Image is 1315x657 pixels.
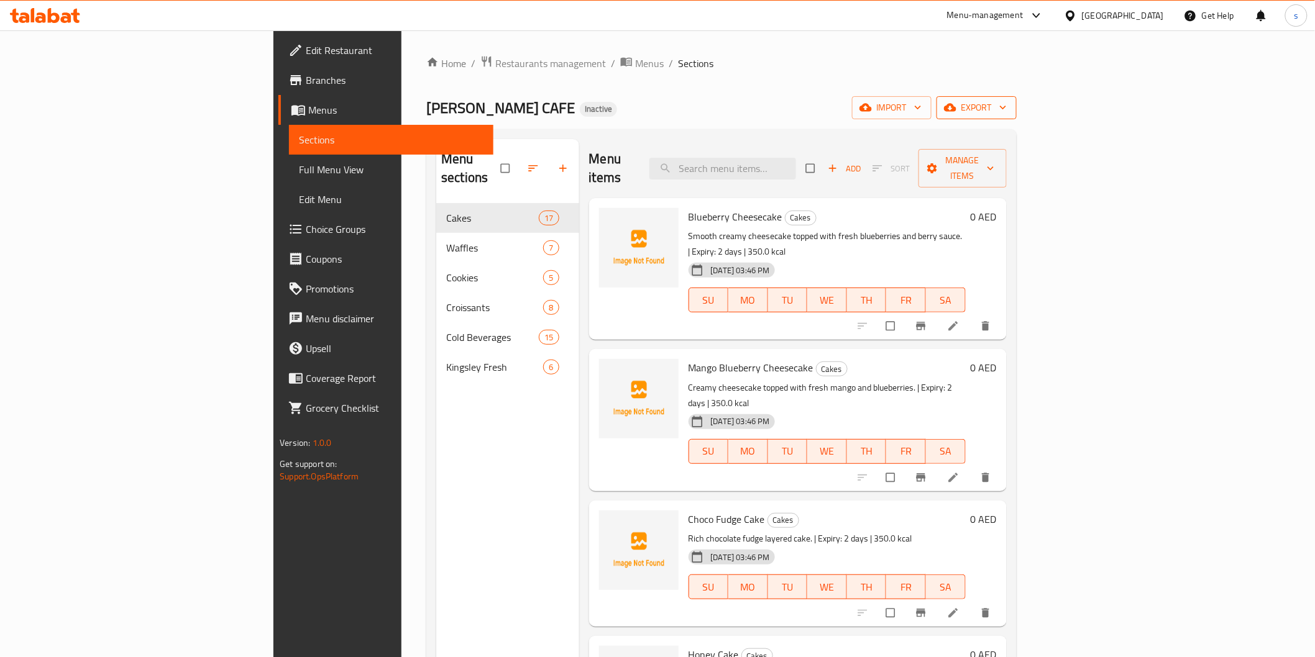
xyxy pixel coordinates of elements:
[694,578,723,596] span: SU
[817,362,847,376] span: Cakes
[580,104,617,114] span: Inactive
[306,311,483,326] span: Menu disclaimer
[689,229,966,260] p: Smooth creamy cheesecake topped with fresh blueberries and berry sauce. | Expiry: 2 days | 350.0 ...
[480,55,606,71] a: Restaurants management
[495,56,606,71] span: Restaurants management
[299,162,483,177] span: Full Menu View
[812,578,842,596] span: WE
[278,95,493,125] a: Menus
[852,96,932,119] button: import
[599,359,679,438] img: Mango Blueberry Cheesecake
[689,531,966,546] p: Rich chocolate fudge layered cake. | Expiry: 2 days | 350.0 kcal
[768,439,808,464] button: TU
[971,510,997,528] h6: 0 AED
[886,439,926,464] button: FR
[768,288,808,312] button: TU
[706,551,775,563] span: [DATE] 03:46 PM
[278,304,493,333] a: Menu disclaimer
[446,240,543,255] div: Waffles
[947,320,962,332] a: Edit menu item
[306,43,483,58] span: Edit Restaurant
[306,281,483,296] span: Promotions
[852,442,882,460] span: TH
[589,150,635,187] h2: Menu items
[543,300,559,315] div: items
[947,471,962,484] a: Edit menu item
[919,149,1007,188] button: Manage items
[436,263,579,292] div: Cookies5
[812,442,842,460] span: WE
[306,251,483,266] span: Coupons
[689,439,728,464] button: SU
[436,233,579,263] div: Waffles7
[306,222,483,237] span: Choice Groups
[864,159,919,178] span: Select section first
[436,198,579,387] nav: Menu sections
[446,330,539,345] span: Cold Beverages
[886,288,926,312] button: FR
[289,155,493,184] a: Full Menu View
[493,156,520,180] span: Select all sections
[733,291,763,309] span: MO
[886,574,926,599] button: FR
[847,439,887,464] button: TH
[689,288,728,312] button: SU
[768,574,808,599] button: TU
[728,288,768,312] button: MO
[543,360,559,374] div: items
[599,208,679,288] img: Blueberry Cheesecake
[694,291,723,309] span: SU
[931,578,961,596] span: SA
[278,363,493,393] a: Coverage Report
[669,56,673,71] li: /
[446,211,539,225] span: Cakes
[544,361,558,373] span: 6
[786,211,816,225] span: Cakes
[539,211,559,225] div: items
[635,56,664,71] span: Menus
[539,332,558,343] span: 15
[689,207,782,226] span: Blueberry Cheesecake
[862,100,922,116] span: import
[689,510,765,528] span: Choco Fudge Cake
[879,314,905,338] span: Select to update
[306,73,483,88] span: Branches
[544,302,558,314] span: 8
[306,341,483,356] span: Upsell
[728,439,768,464] button: MO
[972,464,1002,491] button: delete
[278,393,493,423] a: Grocery Checklist
[280,435,310,451] span: Version:
[278,333,493,363] a: Upsell
[436,203,579,233] div: Cakes17
[972,312,1002,340] button: delete
[549,155,579,182] button: Add section
[812,291,842,309] span: WE
[280,456,337,472] span: Get support on:
[543,270,559,285] div: items
[289,125,493,155] a: Sections
[299,192,483,207] span: Edit Menu
[278,65,493,95] a: Branches
[926,574,966,599] button: SA
[299,132,483,147] span: Sections
[807,288,847,312] button: WE
[689,358,813,377] span: Mango Blueberry Cheesecake
[706,415,775,427] span: [DATE] 03:46 PM
[891,578,921,596] span: FR
[289,184,493,214] a: Edit Menu
[446,300,543,315] span: Croissants
[436,352,579,382] div: Kingsley Fresh6
[879,466,905,489] span: Select to update
[971,208,997,225] h6: 0 AED
[907,312,937,340] button: Branch-specific-item
[520,155,549,182] span: Sort sections
[446,360,543,374] span: Kingsley Fresh
[580,102,617,117] div: Inactive
[828,161,861,176] span: Add
[931,291,961,309] span: SA
[280,468,359,484] a: Support.OpsPlatform
[306,401,483,415] span: Grocery Checklist
[446,270,543,285] span: Cookies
